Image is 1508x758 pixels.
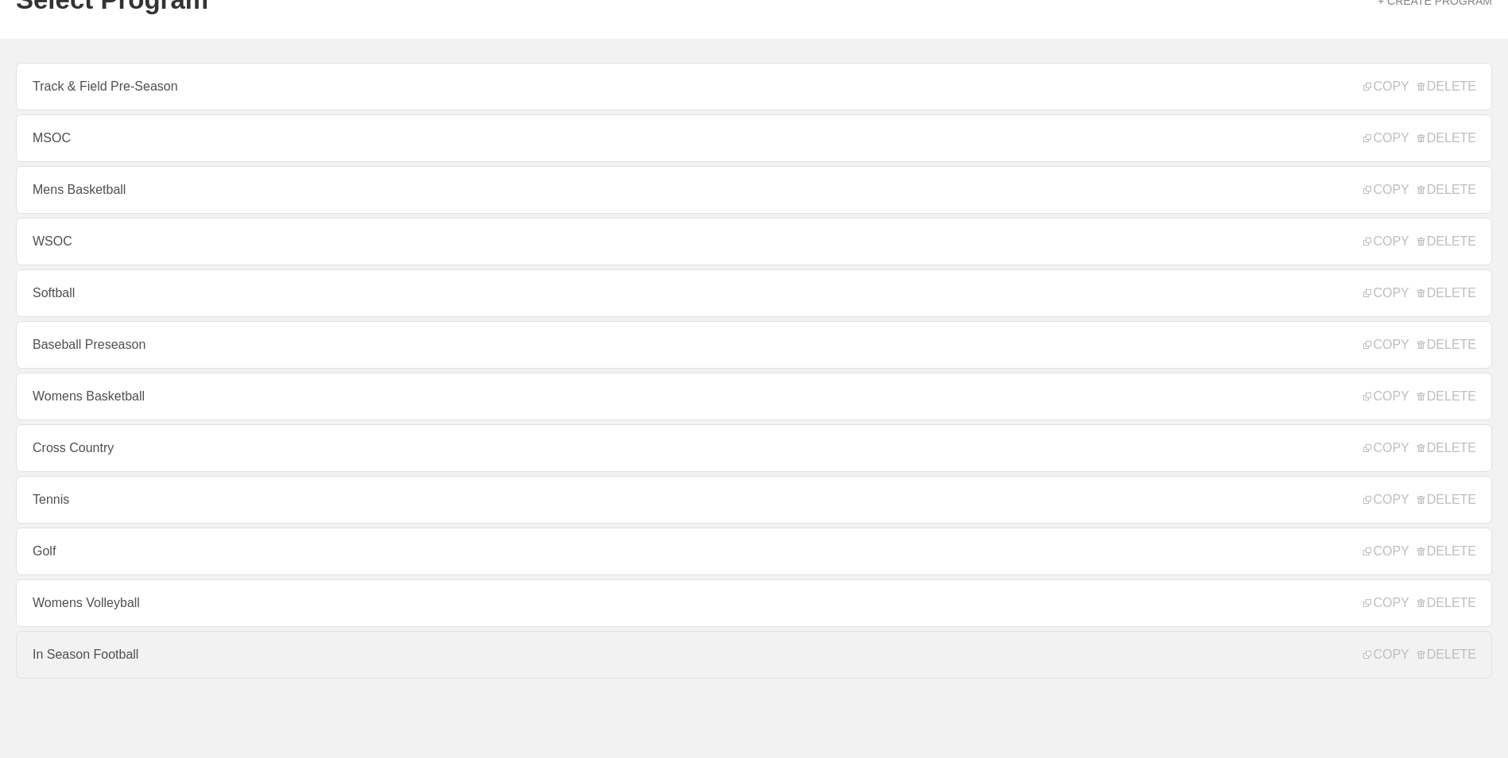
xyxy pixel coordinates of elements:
[16,166,1492,214] a: Mens Basketball
[1417,648,1476,662] span: DELETE
[1363,183,1409,197] span: COPY
[16,373,1492,420] a: Womens Basketball
[16,63,1492,110] a: Track & Field Pre-Season
[1363,544,1409,559] span: COPY
[1417,234,1476,249] span: DELETE
[1417,389,1476,404] span: DELETE
[1363,79,1409,94] span: COPY
[16,321,1492,369] a: Baseball Preseason
[1417,183,1476,197] span: DELETE
[1417,79,1476,94] span: DELETE
[16,424,1492,472] a: Cross Country
[16,269,1492,317] a: Softball
[1363,441,1409,455] span: COPY
[1363,286,1409,300] span: COPY
[1417,493,1476,507] span: DELETE
[1363,596,1409,610] span: COPY
[16,114,1492,162] a: MSOC
[16,476,1492,524] a: Tennis
[1417,596,1476,610] span: DELETE
[1363,648,1409,662] span: COPY
[1363,389,1409,404] span: COPY
[1363,493,1409,507] span: COPY
[1363,338,1409,352] span: COPY
[1363,131,1409,145] span: COPY
[16,218,1492,265] a: WSOC
[1417,441,1476,455] span: DELETE
[1363,234,1409,249] span: COPY
[16,579,1492,627] a: Womens Volleyball
[16,631,1492,679] a: In Season Football
[1417,338,1476,352] span: DELETE
[1417,131,1476,145] span: DELETE
[1417,544,1476,559] span: DELETE
[1417,286,1476,300] span: DELETE
[16,528,1492,575] a: Golf
[1429,682,1508,758] iframe: Chat Widget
